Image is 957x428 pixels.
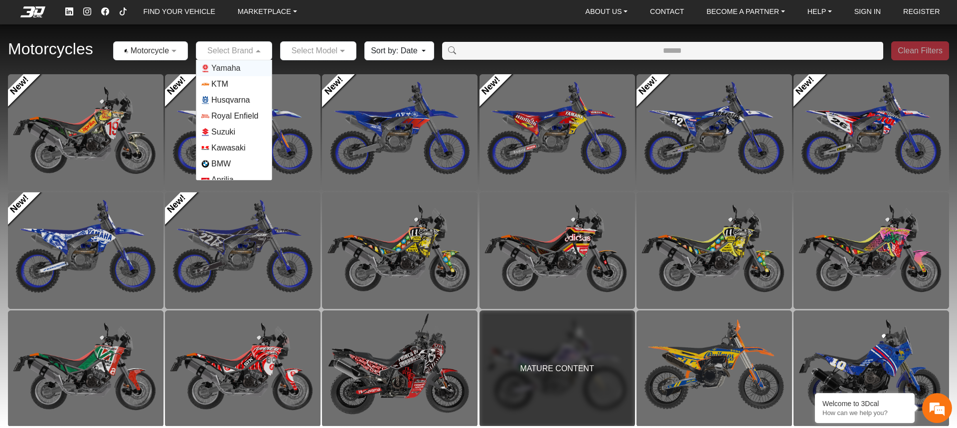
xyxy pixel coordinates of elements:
a: CONTACT [646,4,688,19]
div: New! [479,74,635,191]
img: Suzuki [201,128,209,136]
div: Minimize live chat window [163,5,187,29]
input: Amount (to the nearest dollar) [462,42,884,60]
a: New! [785,66,825,106]
div: Articles [128,294,190,325]
img: Aprilia [201,176,209,184]
span: MATURE CONTENT [520,363,594,375]
a: New! [157,184,197,224]
span: Kawasaki [211,142,245,154]
span: BMW [211,158,231,170]
span: Aprilia [211,174,233,186]
img: Yamaha [201,64,209,72]
img: BMW [201,160,209,168]
div: FAQs [67,294,129,325]
a: REGISTER [899,4,944,19]
a: New! [471,66,511,106]
span: Suzuki [211,126,235,138]
div: New! [322,74,478,191]
h2: Motorcycles [8,36,93,62]
div: New! [8,192,163,309]
span: KTM [211,78,228,90]
img: Husqvarna [201,96,209,104]
div: New! [8,74,163,191]
div: New! [637,74,792,191]
button: Sort by: Date [364,41,434,60]
img: KTM [201,80,209,88]
span: Royal Enfield [211,110,258,122]
span: Conversation [5,312,67,319]
div: MATURE CONTENT [479,310,635,427]
div: New! [165,192,320,309]
a: New! [157,66,197,106]
a: New! [314,66,354,106]
a: MARKETPLACE [234,4,301,19]
img: Kawasaki [201,144,209,152]
a: FIND YOUR VEHICLE [139,4,219,19]
textarea: Type your message and hit 'Enter' [5,260,190,294]
ng-dropdown-panel: Options List [196,60,272,180]
div: New! [794,74,949,191]
span: We're online! [58,117,138,212]
img: Royal Enfield [201,112,209,120]
div: Welcome to 3Dcal [822,400,907,408]
div: Chat with us now [67,52,182,65]
a: ABOUT US [581,4,632,19]
div: Navigation go back [11,51,26,66]
a: BECOME A PARTNER [702,4,789,19]
p: How can we help you? [822,409,907,417]
div: New! [165,74,320,191]
span: Yamaha [211,62,240,74]
span: Husqvarna [211,94,250,106]
a: HELP [803,4,836,19]
a: New! [628,66,668,106]
a: SIGN IN [850,4,885,19]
